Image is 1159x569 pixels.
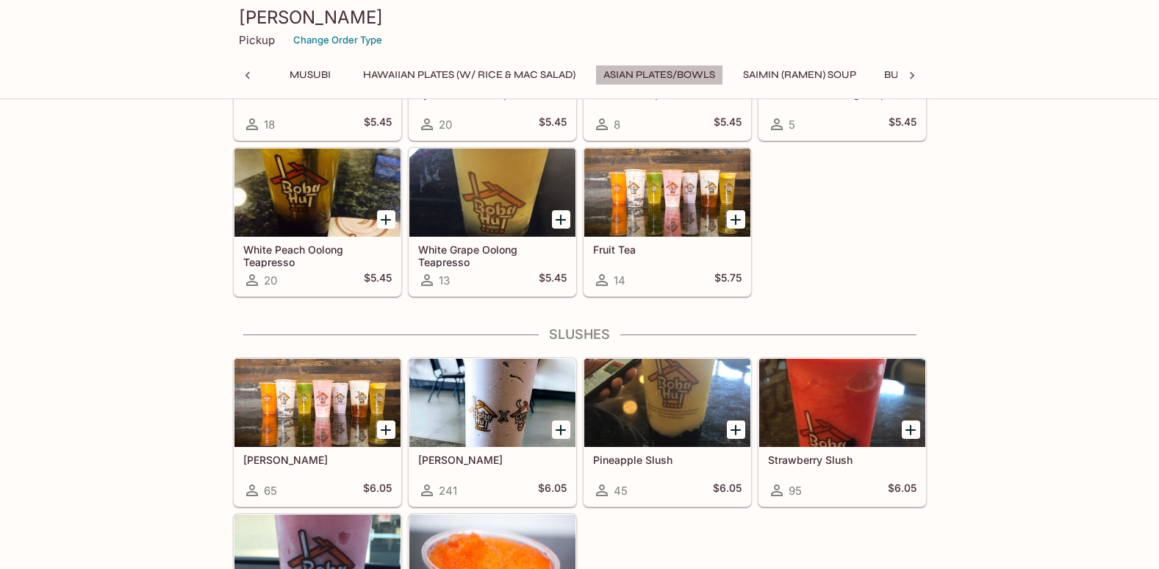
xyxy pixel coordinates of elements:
[239,6,921,29] h3: [PERSON_NAME]
[768,454,916,466] h5: Strawberry Slush
[364,271,392,289] h5: $5.45
[239,33,275,47] p: Pickup
[758,358,926,507] a: Strawberry Slush95$6.05
[409,148,576,296] a: White Grape Oolong Teapresso13$5.45
[409,358,576,507] a: [PERSON_NAME]241$6.05
[418,243,567,268] h5: White Grape Oolong Teapresso
[377,421,395,439] button: Add Mango Slush
[876,65,1119,85] button: Burgers (w/ Lettuce, Tomatoes, Onions)
[439,484,457,498] span: 241
[789,484,802,498] span: 95
[714,115,742,133] h5: $5.45
[888,482,916,499] h5: $6.05
[789,118,795,132] span: 5
[759,359,925,447] div: Strawberry Slush
[264,273,277,287] span: 20
[264,118,275,132] span: 18
[584,358,751,507] a: Pineapple Slush45$6.05
[439,273,450,287] span: 13
[539,115,567,133] h5: $5.45
[539,271,567,289] h5: $5.45
[614,484,628,498] span: 45
[409,148,575,237] div: White Grape Oolong Teapresso
[713,482,742,499] h5: $6.05
[538,482,567,499] h5: $6.05
[264,484,277,498] span: 65
[902,421,920,439] button: Add Strawberry Slush
[614,118,620,132] span: 8
[614,273,625,287] span: 14
[233,326,927,343] h4: Slushes
[593,243,742,256] h5: Fruit Tea
[727,210,745,229] button: Add Fruit Tea
[418,454,567,466] h5: [PERSON_NAME]
[287,29,389,51] button: Change Order Type
[364,115,392,133] h5: $5.45
[552,421,570,439] button: Add Taro Slush
[243,243,392,268] h5: White Peach Oolong Teapresso
[727,421,745,439] button: Add Pineapple Slush
[595,65,723,85] button: Asian Plates/Bowls
[234,148,401,237] div: White Peach Oolong Teapresso
[593,454,742,466] h5: Pineapple Slush
[234,358,401,507] a: [PERSON_NAME]65$6.05
[243,454,392,466] h5: [PERSON_NAME]
[363,482,392,499] h5: $6.05
[889,115,916,133] h5: $5.45
[552,210,570,229] button: Add White Grape Oolong Teapresso
[439,118,452,132] span: 20
[714,271,742,289] h5: $5.75
[234,148,401,296] a: White Peach Oolong Teapresso20$5.45
[584,148,750,237] div: Fruit Tea
[584,359,750,447] div: Pineapple Slush
[234,359,401,447] div: Mango Slush
[584,148,751,296] a: Fruit Tea14$5.75
[735,65,864,85] button: Saimin (Ramen) Soup
[409,359,575,447] div: Taro Slush
[355,65,584,85] button: Hawaiian Plates (w/ Rice & Mac Salad)
[377,210,395,229] button: Add White Peach Oolong Teapresso
[277,65,343,85] button: Musubi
